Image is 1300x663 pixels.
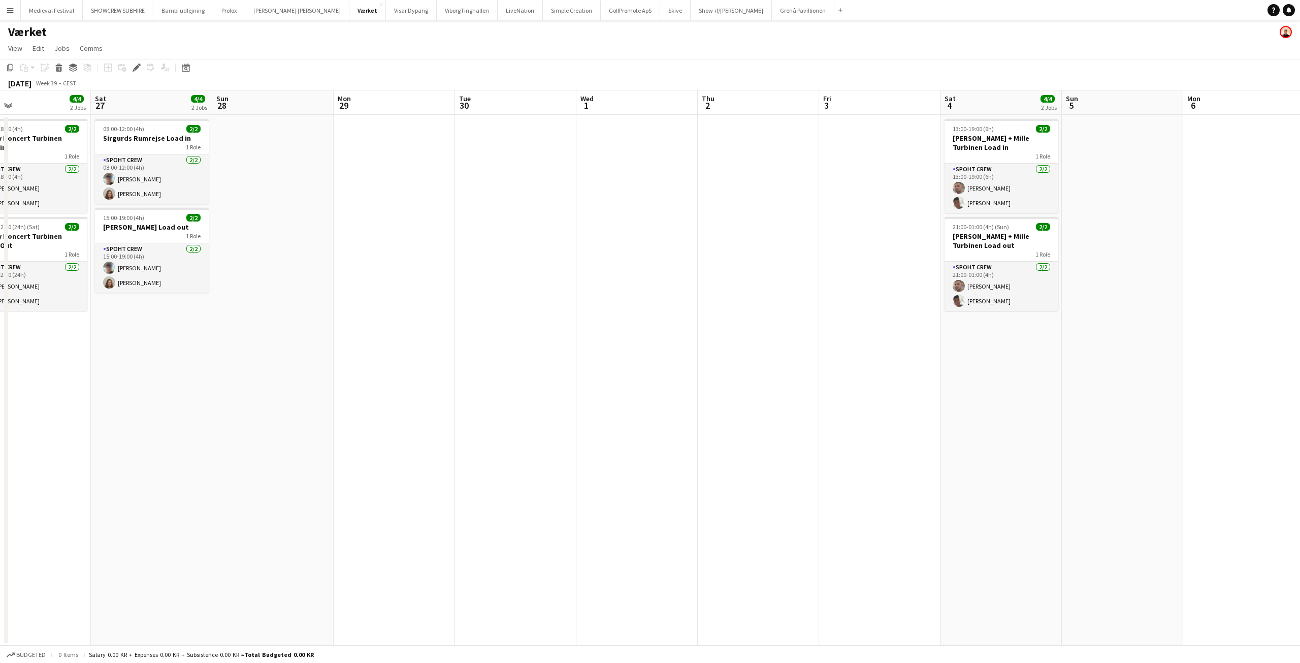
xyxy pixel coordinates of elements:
a: Comms [76,42,107,55]
span: Total Budgeted 0.00 KR [244,651,314,658]
button: LiveNation [498,1,543,20]
span: 0 items [56,651,80,658]
button: Bambi udlejning [153,1,213,20]
span: Week 39 [34,79,59,87]
span: Edit [32,44,44,53]
button: Budgeted [5,649,47,660]
div: Salary 0.00 KR + Expenses 0.00 KR + Subsistence 0.00 KR = [89,651,314,658]
button: ViborgTinghallen [437,1,498,20]
span: View [8,44,22,53]
a: Edit [28,42,48,55]
h1: Værket [8,24,47,40]
button: GolfPromote ApS [601,1,660,20]
app-user-avatar: Armando NIkol Irom [1280,26,1292,38]
button: [PERSON_NAME] [PERSON_NAME] [245,1,349,20]
a: Jobs [50,42,74,55]
button: Værket [349,1,386,20]
span: Comms [80,44,103,53]
button: Show-if/[PERSON_NAME] [691,1,772,20]
div: CEST [63,79,76,87]
span: Jobs [54,44,70,53]
button: SHOWCREW SUBHIRE [83,1,153,20]
button: Grenå Pavillionen [772,1,834,20]
button: Profox [213,1,245,20]
button: Skive [660,1,691,20]
button: Visar Dypang [386,1,437,20]
div: [DATE] [8,78,31,88]
span: Budgeted [16,651,46,658]
a: View [4,42,26,55]
button: Simple Creation [543,1,601,20]
button: Medieval Festival [21,1,83,20]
